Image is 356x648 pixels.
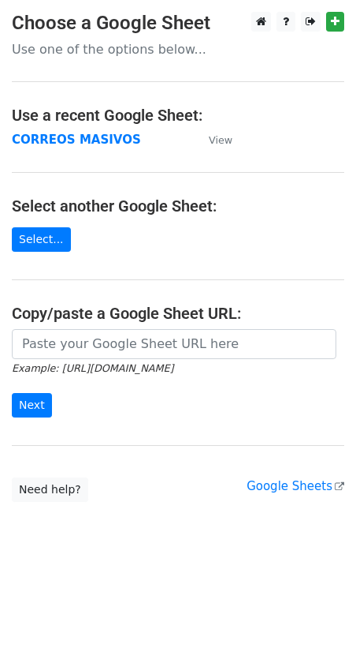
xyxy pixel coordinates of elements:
[12,362,173,374] small: Example: [URL][DOMAIN_NAME]
[209,134,232,146] small: View
[12,227,71,252] a: Select...
[12,393,52,418] input: Next
[12,133,141,147] a: CORREOS MASIVOS
[12,106,344,125] h4: Use a recent Google Sheet:
[12,197,344,215] h4: Select another Google Sheet:
[12,41,344,58] p: Use one of the options below...
[277,572,356,648] iframe: Chat Widget
[247,479,344,493] a: Google Sheets
[12,329,336,359] input: Paste your Google Sheet URL here
[12,12,344,35] h3: Choose a Google Sheet
[12,304,344,323] h4: Copy/paste a Google Sheet URL:
[277,572,356,648] div: Widget de chat
[12,478,88,502] a: Need help?
[193,133,232,147] a: View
